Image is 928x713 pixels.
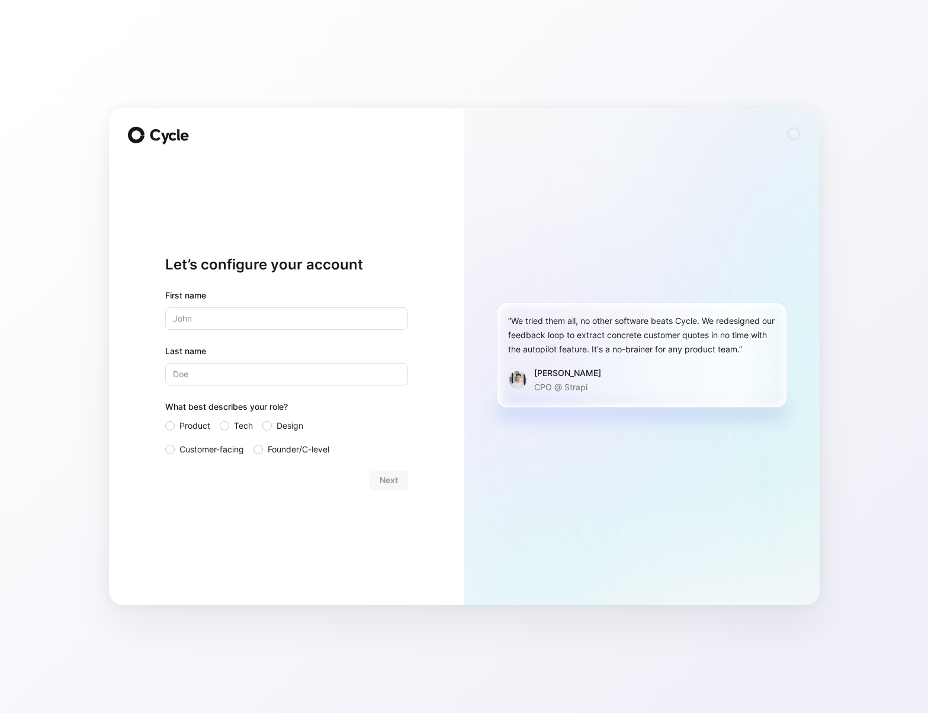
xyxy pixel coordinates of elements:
[165,307,408,330] input: John
[165,400,408,419] div: What best describes your role?
[534,380,601,394] p: CPO @ Strapi
[165,344,408,358] label: Last name
[277,419,303,433] span: Design
[234,419,253,433] span: Tech
[534,366,601,380] div: [PERSON_NAME]
[165,288,408,303] div: First name
[179,419,210,433] span: Product
[268,442,329,457] span: Founder/C-level
[165,363,408,386] input: Doe
[508,314,776,356] div: “We tried them all, no other software beats Cycle. We redesigned our feedback loop to extract con...
[179,442,244,457] span: Customer-facing
[165,255,408,274] h1: Let’s configure your account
